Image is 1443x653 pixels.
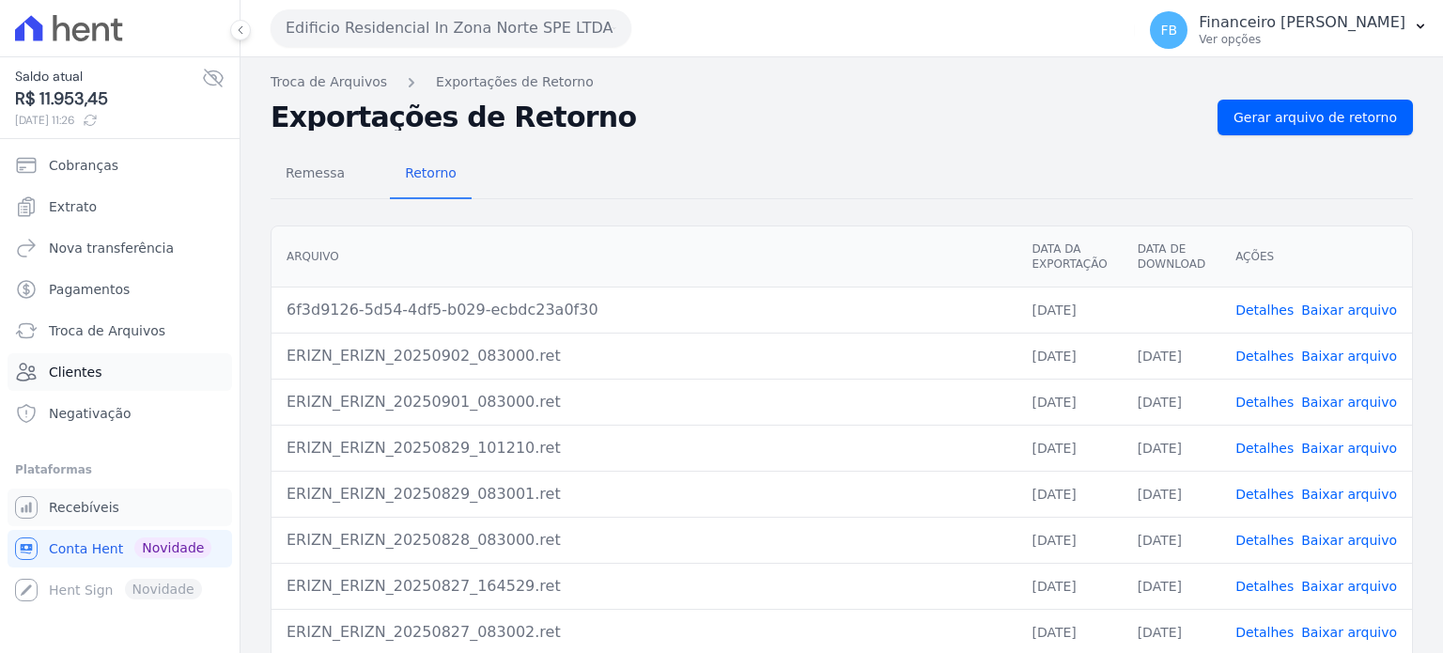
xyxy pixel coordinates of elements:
[1199,13,1405,32] p: Financeiro [PERSON_NAME]
[1016,333,1122,379] td: [DATE]
[1160,23,1177,37] span: FB
[8,353,232,391] a: Clientes
[394,154,468,192] span: Retorno
[15,67,202,86] span: Saldo atual
[1301,395,1397,410] a: Baixar arquivo
[274,154,356,192] span: Remessa
[1235,579,1294,594] a: Detalhes
[1301,533,1397,548] a: Baixar arquivo
[49,321,165,340] span: Troca de Arquivos
[1301,579,1397,594] a: Baixar arquivo
[271,72,1413,92] nav: Breadcrumb
[1016,287,1122,333] td: [DATE]
[1235,625,1294,640] a: Detalhes
[8,312,232,350] a: Troca de Arquivos
[49,363,101,381] span: Clientes
[1123,226,1220,288] th: Data de Download
[1301,487,1397,502] a: Baixar arquivo
[49,197,97,216] span: Extrato
[1234,108,1397,127] span: Gerar arquivo de retorno
[8,489,232,526] a: Recebíveis
[1016,379,1122,425] td: [DATE]
[1123,425,1220,471] td: [DATE]
[1235,349,1294,364] a: Detalhes
[1135,4,1443,56] button: FB Financeiro [PERSON_NAME] Ver opções
[287,345,1001,367] div: ERIZN_ERIZN_20250902_083000.ret
[49,156,118,175] span: Cobranças
[8,530,232,567] a: Conta Hent Novidade
[1301,625,1397,640] a: Baixar arquivo
[1016,517,1122,563] td: [DATE]
[1016,226,1122,288] th: Data da Exportação
[390,150,472,199] a: Retorno
[287,575,1001,598] div: ERIZN_ERIZN_20250827_164529.ret
[8,229,232,267] a: Nova transferência
[15,86,202,112] span: R$ 11.953,45
[1301,303,1397,318] a: Baixar arquivo
[15,112,202,129] span: [DATE] 11:26
[287,299,1001,321] div: 6f3d9126-5d54-4df5-b029-ecbdc23a0f30
[1016,425,1122,471] td: [DATE]
[134,537,211,558] span: Novidade
[1235,487,1294,502] a: Detalhes
[1123,563,1220,609] td: [DATE]
[49,498,119,517] span: Recebíveis
[287,483,1001,505] div: ERIZN_ERIZN_20250829_083001.ret
[1220,226,1412,288] th: Ações
[1016,563,1122,609] td: [DATE]
[287,529,1001,552] div: ERIZN_ERIZN_20250828_083000.ret
[15,459,225,481] div: Plataformas
[49,404,132,423] span: Negativação
[8,147,232,184] a: Cobranças
[1301,349,1397,364] a: Baixar arquivo
[1235,533,1294,548] a: Detalhes
[271,150,360,199] a: Remessa
[287,621,1001,644] div: ERIZN_ERIZN_20250827_083002.ret
[49,539,123,558] span: Conta Hent
[15,147,225,609] nav: Sidebar
[8,395,232,432] a: Negativação
[271,9,631,47] button: Edificio Residencial In Zona Norte SPE LTDA
[1123,333,1220,379] td: [DATE]
[436,72,594,92] a: Exportações de Retorno
[8,188,232,225] a: Extrato
[1235,441,1294,456] a: Detalhes
[1199,32,1405,47] p: Ver opções
[272,226,1016,288] th: Arquivo
[1235,395,1294,410] a: Detalhes
[287,437,1001,459] div: ERIZN_ERIZN_20250829_101210.ret
[271,72,387,92] a: Troca de Arquivos
[8,271,232,308] a: Pagamentos
[49,239,174,257] span: Nova transferência
[1016,471,1122,517] td: [DATE]
[1218,100,1413,135] a: Gerar arquivo de retorno
[271,104,1202,131] h2: Exportações de Retorno
[1123,517,1220,563] td: [DATE]
[1235,303,1294,318] a: Detalhes
[1301,441,1397,456] a: Baixar arquivo
[1123,379,1220,425] td: [DATE]
[287,391,1001,413] div: ERIZN_ERIZN_20250901_083000.ret
[1123,471,1220,517] td: [DATE]
[49,280,130,299] span: Pagamentos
